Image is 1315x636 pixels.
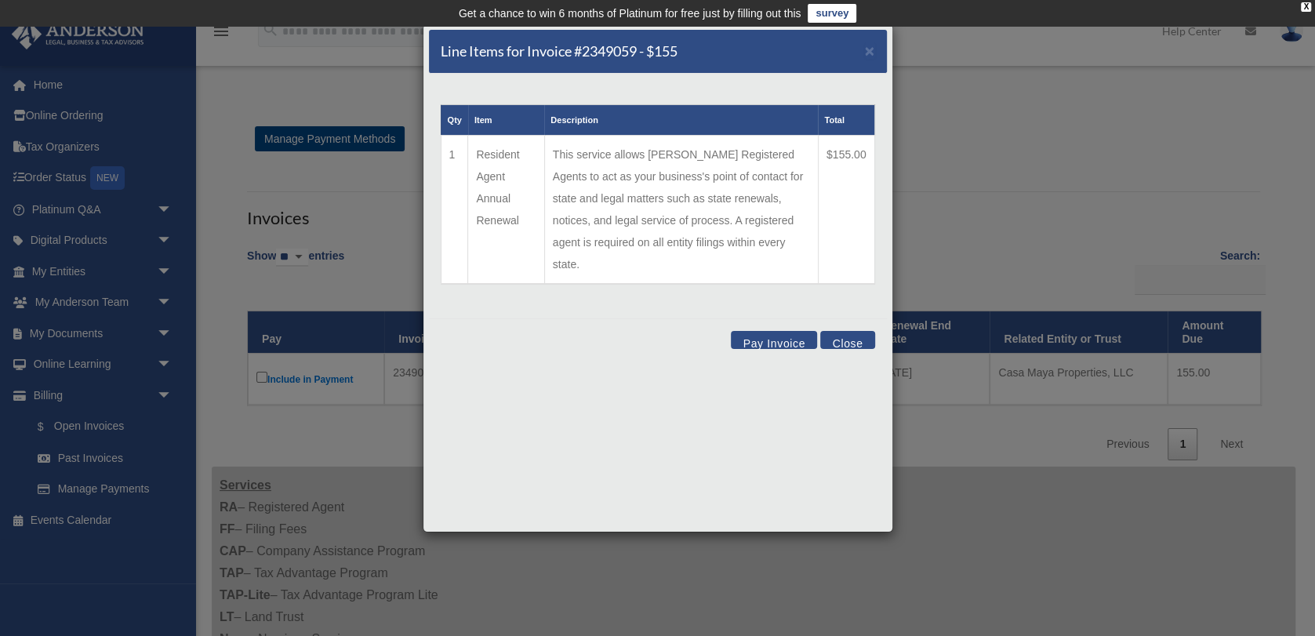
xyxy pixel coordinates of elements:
div: close [1301,2,1311,12]
span: × [865,42,875,60]
h5: Line Items for Invoice #2349059 - $155 [441,42,677,61]
td: Resident Agent Annual Renewal [468,136,544,285]
button: Close [820,331,874,349]
a: survey [808,4,856,23]
th: Description [544,105,818,136]
td: $155.00 [818,136,874,285]
div: Get a chance to win 6 months of Platinum for free just by filling out this [459,4,801,23]
td: This service allows [PERSON_NAME] Registered Agents to act as your business's point of contact fo... [544,136,818,285]
td: 1 [441,136,468,285]
th: Item [468,105,544,136]
button: Pay Invoice [731,331,817,349]
th: Qty [441,105,468,136]
button: Close [865,42,875,59]
th: Total [818,105,874,136]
